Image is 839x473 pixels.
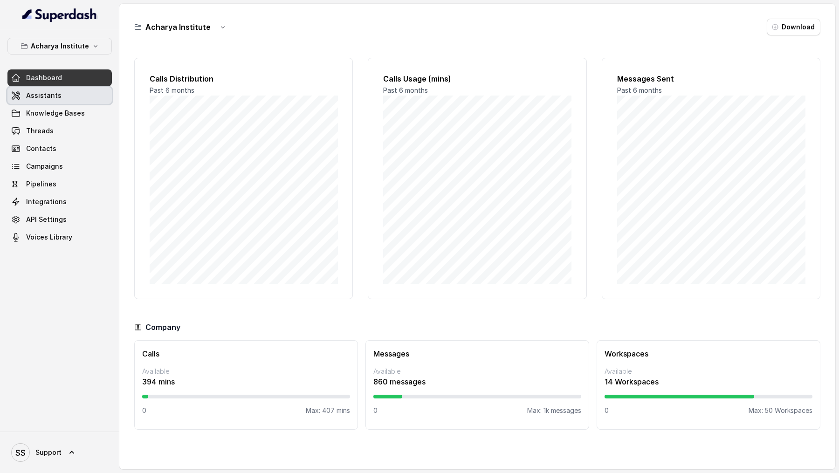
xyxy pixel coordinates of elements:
[7,439,112,466] a: Support
[142,367,350,376] p: Available
[150,86,194,94] span: Past 6 months
[142,406,146,415] p: 0
[383,86,428,94] span: Past 6 months
[26,162,63,171] span: Campaigns
[31,41,89,52] p: Acharya Institute
[7,140,112,157] a: Contacts
[7,38,112,55] button: Acharya Institute
[145,21,211,33] h3: Acharya Institute
[383,73,571,84] h2: Calls Usage (mins)
[373,406,378,415] p: 0
[373,376,581,387] p: 860 messages
[605,348,812,359] h3: Workspaces
[26,91,62,100] span: Assistants
[617,86,662,94] span: Past 6 months
[7,123,112,139] a: Threads
[26,197,67,206] span: Integrations
[306,406,350,415] p: Max: 407 mins
[7,193,112,210] a: Integrations
[605,406,609,415] p: 0
[145,322,180,333] h3: Company
[26,73,62,82] span: Dashboard
[7,176,112,192] a: Pipelines
[373,348,581,359] h3: Messages
[767,19,820,35] button: Download
[15,448,26,458] text: SS
[142,348,350,359] h3: Calls
[7,158,112,175] a: Campaigns
[26,179,56,189] span: Pipelines
[35,448,62,457] span: Support
[22,7,97,22] img: light.svg
[7,87,112,104] a: Assistants
[26,109,85,118] span: Knowledge Bases
[26,126,54,136] span: Threads
[142,376,350,387] p: 394 mins
[7,211,112,228] a: API Settings
[150,73,337,84] h2: Calls Distribution
[7,105,112,122] a: Knowledge Bases
[26,215,67,224] span: API Settings
[617,73,805,84] h2: Messages Sent
[527,406,581,415] p: Max: 1k messages
[7,229,112,246] a: Voices Library
[749,406,812,415] p: Max: 50 Workspaces
[373,367,581,376] p: Available
[26,233,72,242] span: Voices Library
[605,367,812,376] p: Available
[26,144,56,153] span: Contacts
[605,376,812,387] p: 14 Workspaces
[7,69,112,86] a: Dashboard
